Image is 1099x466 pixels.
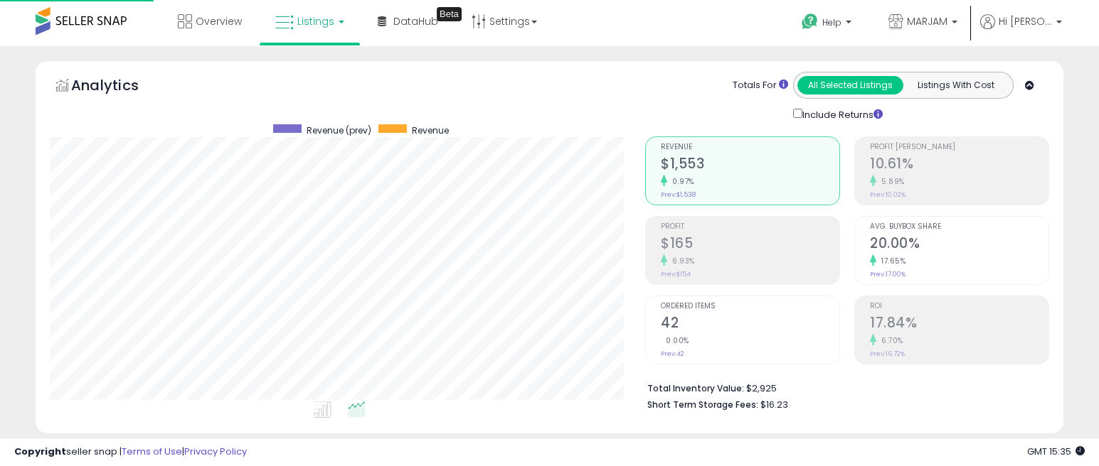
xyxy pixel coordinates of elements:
a: Hi [PERSON_NAME] [980,14,1062,46]
span: Overview [196,14,242,28]
strong: Copyright [14,445,66,458]
button: Listings With Cost [903,76,1009,94]
span: Profit [661,223,839,231]
div: Include Returns [782,106,900,122]
h2: 17.84% [870,315,1048,334]
small: Prev: 10.02% [870,190,906,199]
span: Revenue [661,143,839,151]
span: MARJAM [907,14,947,28]
span: Profit [PERSON_NAME] [870,143,1048,151]
div: Totals For [733,79,788,92]
span: Avg. Buybox Share [870,223,1048,231]
small: 0.97% [667,176,694,187]
small: Prev: 17.00% [870,270,906,278]
h5: Analytics [71,75,166,99]
a: Privacy Policy [184,445,247,458]
span: Revenue [412,124,449,136]
span: Help [822,16,841,28]
button: All Selected Listings [797,76,903,94]
h2: $165 [661,235,839,254]
small: Prev: $1,538 [661,190,696,199]
small: 5.89% [876,176,905,187]
span: ROI [870,303,1048,310]
li: $2,925 [647,379,1039,396]
div: seller snap | | [14,445,247,459]
small: 6.70% [876,335,903,346]
h2: $1,553 [661,156,839,175]
small: 17.65% [876,256,906,266]
i: Get Help [801,13,819,31]
a: Terms of Use [122,445,182,458]
small: Prev: 16.72% [870,349,905,358]
div: Tooltip anchor [437,7,462,21]
b: Short Term Storage Fees: [647,399,758,411]
h2: 42 [661,315,839,334]
span: DataHub [393,14,438,28]
span: 2025-09-12 15:35 GMT [1027,445,1085,458]
span: Hi [PERSON_NAME] [999,14,1052,28]
span: Revenue (prev) [307,124,371,136]
small: 6.93% [667,256,695,266]
b: Total Inventory Value: [647,382,744,394]
span: Ordered Items [661,303,839,310]
small: Prev: $154 [661,270,691,278]
h2: 10.61% [870,156,1048,175]
h2: 20.00% [870,235,1048,254]
small: Prev: 42 [661,349,684,358]
span: Listings [297,14,334,28]
span: $16.23 [760,398,788,411]
a: Help [790,2,866,46]
small: 0.00% [661,335,689,346]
